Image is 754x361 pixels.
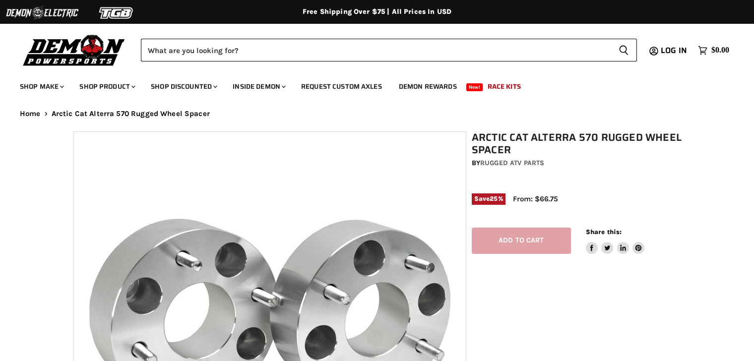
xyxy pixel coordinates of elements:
[79,3,154,22] img: TGB Logo 2
[141,39,611,61] input: Search
[20,32,128,67] img: Demon Powersports
[472,193,505,204] span: Save %
[72,76,141,97] a: Shop Product
[5,3,79,22] img: Demon Electric Logo 2
[586,228,645,254] aside: Share this:
[472,158,686,169] div: by
[711,46,729,55] span: $0.00
[391,76,464,97] a: Demon Rewards
[480,76,528,97] a: Race Kits
[12,76,70,97] a: Shop Make
[472,131,686,156] h1: Arctic Cat Alterra 570 Rugged Wheel Spacer
[490,195,498,202] span: 25
[693,43,734,58] a: $0.00
[586,228,622,236] span: Share this:
[20,110,41,118] a: Home
[661,44,687,57] span: Log in
[294,76,389,97] a: Request Custom Axles
[12,72,727,97] ul: Main menu
[143,76,223,97] a: Shop Discounted
[480,159,544,167] a: Rugged ATV Parts
[611,39,637,61] button: Search
[225,76,292,97] a: Inside Demon
[141,39,637,61] form: Product
[656,46,693,55] a: Log in
[513,194,558,203] span: From: $66.75
[52,110,210,118] span: Arctic Cat Alterra 570 Rugged Wheel Spacer
[466,83,483,91] span: New!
